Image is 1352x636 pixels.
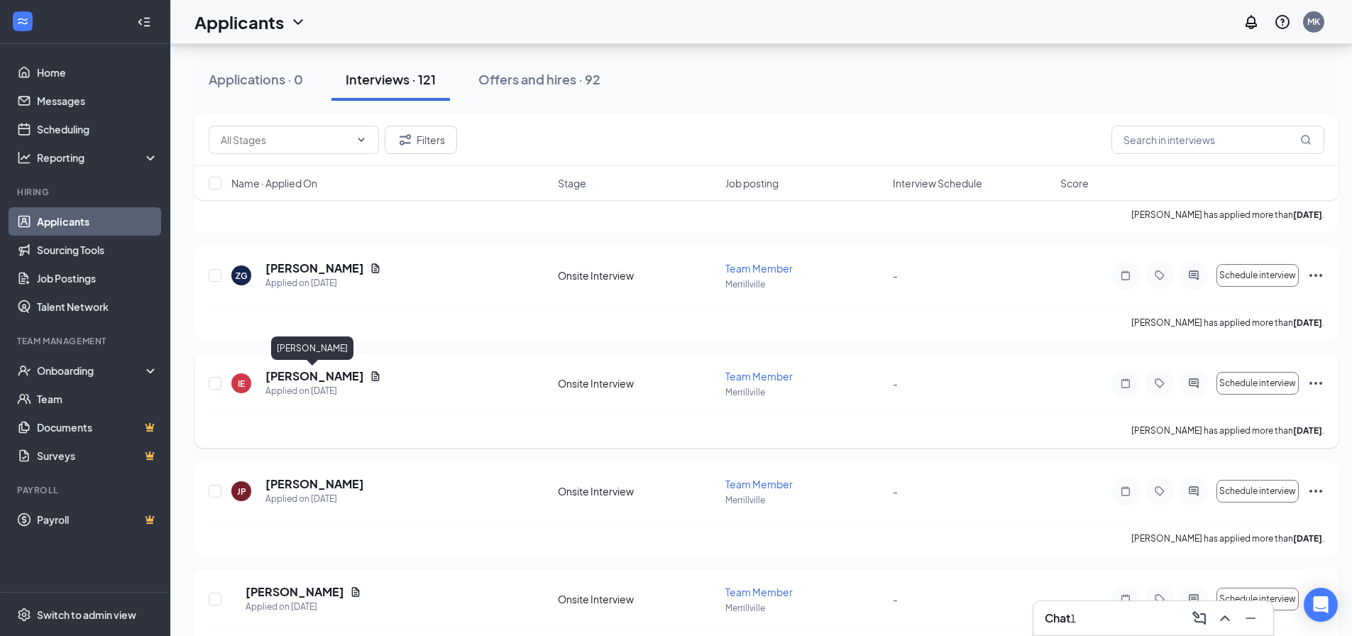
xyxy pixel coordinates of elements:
button: Schedule interview [1216,480,1299,503]
div: Onsite Interview [558,592,717,606]
p: Merrillville [725,386,884,398]
a: Sourcing Tools [37,236,158,264]
a: SurveysCrown [37,442,158,470]
div: Applied on [DATE] [265,492,364,506]
svg: Settings [17,608,31,622]
div: Hiring [17,186,155,198]
span: Schedule interview [1219,378,1296,388]
svg: ChevronUp [1216,610,1233,627]
span: Name · Applied On [231,176,317,190]
div: Applied on [DATE] [265,384,381,398]
div: Switch to admin view [37,608,136,622]
svg: Ellipses [1307,375,1324,392]
h3: Chat [1045,610,1070,626]
a: Home [37,58,158,87]
div: Onboarding [37,363,146,378]
svg: ComposeMessage [1191,610,1208,627]
div: JP [237,486,246,498]
h5: [PERSON_NAME] [265,261,364,276]
div: Open Intercom Messenger [1304,588,1338,622]
svg: Filter [397,131,414,148]
span: Schedule interview [1219,486,1296,496]
a: Talent Network [37,292,158,321]
div: [PERSON_NAME] [271,336,353,360]
div: MK [1307,16,1320,28]
svg: Tag [1151,593,1168,605]
svg: Collapse [137,15,151,29]
div: Onsite Interview [558,376,717,390]
span: Stage [558,176,586,190]
svg: Ellipses [1307,483,1324,500]
button: Minimize [1239,607,1262,630]
div: 1 [1070,610,1076,626]
div: Applied on [DATE] [246,600,361,614]
svg: Document [370,371,381,382]
a: Scheduling [37,115,158,143]
svg: ActiveChat [1185,378,1202,389]
div: Reporting [37,150,159,165]
svg: Tag [1151,270,1168,281]
span: Team Member [725,586,793,598]
h1: Applicants [194,10,284,34]
svg: ActiveChat [1185,486,1202,497]
b: [DATE] [1293,317,1322,328]
button: Schedule interview [1216,264,1299,287]
svg: Minimize [1242,610,1259,627]
div: Team Management [17,335,155,347]
svg: Note [1117,593,1134,605]
span: Interview Schedule [893,176,982,190]
input: Search in interviews [1111,126,1324,154]
p: Merrillville [725,494,884,506]
span: Schedule interview [1219,270,1296,280]
span: - [893,485,898,498]
a: DocumentsCrown [37,413,158,442]
svg: Notifications [1243,13,1260,31]
button: Schedule interview [1216,372,1299,395]
input: All Stages [221,132,350,148]
svg: ChevronDown [290,13,307,31]
h5: [PERSON_NAME] [265,476,364,492]
svg: QuestionInfo [1274,13,1291,31]
p: [PERSON_NAME] has applied more than . [1131,317,1324,329]
span: Job posting [725,176,779,190]
span: - [893,593,898,605]
button: Schedule interview [1216,588,1299,610]
a: PayrollCrown [37,505,158,534]
div: Onsite Interview [558,268,717,283]
button: ChevronUp [1214,607,1236,630]
div: Interviews · 121 [346,70,436,88]
svg: Tag [1151,378,1168,389]
svg: ActiveChat [1185,593,1202,605]
div: Applications · 0 [209,70,303,88]
span: - [893,377,898,390]
svg: MagnifyingGlass [1300,134,1312,146]
div: ZG [236,270,248,282]
svg: Document [350,586,361,598]
p: Merrillville [725,278,884,290]
a: Job Postings [37,264,158,292]
svg: Ellipses [1307,267,1324,284]
b: [DATE] [1293,533,1322,544]
span: Team Member [725,370,793,383]
span: - [893,269,898,282]
p: [PERSON_NAME] has applied more than . [1131,209,1324,221]
svg: Document [370,263,381,274]
b: [DATE] [1293,209,1322,220]
button: Filter Filters [385,126,457,154]
h5: [PERSON_NAME] [265,368,364,384]
p: Merrillville [725,602,884,614]
div: Offers and hires · 92 [478,70,600,88]
a: Applicants [37,207,158,236]
span: Team Member [725,262,793,275]
svg: ActiveChat [1185,270,1202,281]
span: Team Member [725,478,793,490]
p: [PERSON_NAME] has applied more than . [1131,532,1324,544]
svg: Note [1117,486,1134,497]
b: [DATE] [1293,425,1322,436]
div: Applied on [DATE] [265,276,381,290]
span: Score [1060,176,1089,190]
svg: UserCheck [17,363,31,378]
svg: WorkstreamLogo [16,14,30,28]
svg: Note [1117,378,1134,389]
svg: Analysis [17,150,31,165]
